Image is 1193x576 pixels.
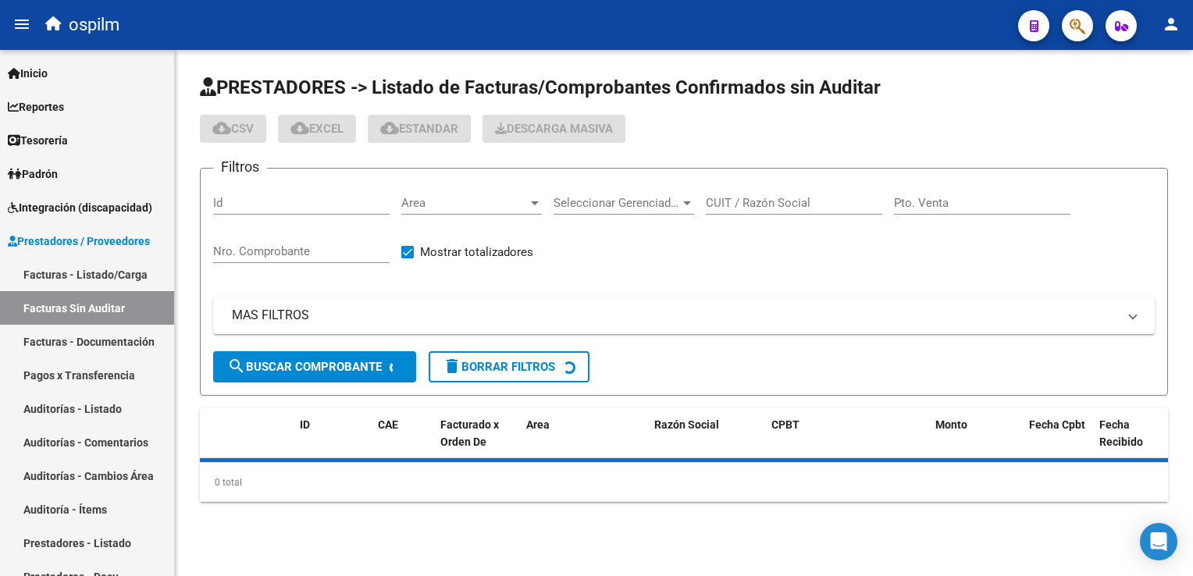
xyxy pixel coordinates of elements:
span: Descarga Masiva [495,122,613,136]
span: Tesorería [8,132,68,149]
span: Estandar [380,122,458,136]
span: Inicio [8,65,48,82]
span: Area [401,196,528,210]
span: CPBT [771,418,799,431]
span: Monto [935,418,967,431]
div: 0 total [200,463,1168,502]
h3: Filtros [213,156,267,178]
span: Facturado x Orden De [440,418,499,449]
mat-panel-title: MAS FILTROS [232,307,1117,324]
span: CSV [212,122,254,136]
span: PRESTADORES -> Listado de Facturas/Comprobantes Confirmados sin Auditar [200,76,881,98]
span: CAE [378,418,398,431]
button: Descarga Masiva [483,115,625,143]
app-download-masive: Descarga masiva de comprobantes (adjuntos) [483,115,625,143]
datatable-header-cell: ID [294,408,372,477]
span: EXCEL [290,122,344,136]
button: Buscar Comprobante [213,351,416,382]
datatable-header-cell: CPBT [765,408,929,477]
datatable-header-cell: Area [520,408,625,477]
div: Open Intercom Messenger [1140,523,1177,560]
span: Buscar Comprobante [227,360,382,374]
span: ospilm [69,8,119,42]
span: Prestadores / Proveedores [8,233,150,250]
span: ID [300,418,310,431]
mat-expansion-panel-header: MAS FILTROS [213,297,1155,334]
mat-icon: menu [12,15,31,34]
span: Mostrar totalizadores [420,243,533,261]
datatable-header-cell: Razón Social [648,408,765,477]
datatable-header-cell: CAE [372,408,434,477]
mat-icon: cloud_download [380,119,399,137]
datatable-header-cell: Facturado x Orden De [434,408,520,477]
span: Razón Social [654,418,719,431]
mat-icon: cloud_download [212,119,231,137]
datatable-header-cell: Fecha Cpbt [1023,408,1093,477]
mat-icon: search [227,357,246,375]
span: Fecha Recibido [1099,418,1143,449]
datatable-header-cell: Monto [929,408,1023,477]
button: Estandar [368,115,471,143]
span: Integración (discapacidad) [8,199,152,216]
button: CSV [200,115,266,143]
span: Borrar Filtros [443,360,555,374]
span: Padrón [8,165,58,183]
span: Seleccionar Gerenciador [554,196,680,210]
mat-icon: delete [443,357,461,375]
span: Reportes [8,98,64,116]
button: Borrar Filtros [429,351,589,382]
span: Area [526,418,550,431]
mat-icon: cloud_download [290,119,309,137]
span: Fecha Cpbt [1029,418,1085,431]
button: EXCEL [278,115,356,143]
datatable-header-cell: Fecha Recibido [1093,408,1163,477]
mat-icon: person [1162,15,1181,34]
